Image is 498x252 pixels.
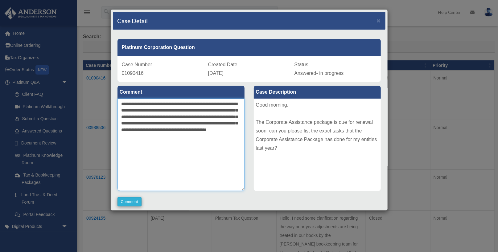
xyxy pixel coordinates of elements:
span: Answered- in progress [294,71,344,76]
label: Comment [117,86,245,99]
span: Status [294,62,308,67]
span: [DATE] [208,71,224,76]
span: Case Number [122,62,152,67]
button: Close [377,17,381,24]
div: Platinum Corporation Question [117,39,381,56]
span: Created Date [208,62,237,67]
span: 01090416 [122,71,144,76]
button: Comment [117,197,142,206]
span: × [377,17,381,24]
h4: Case Detail [117,16,148,25]
label: Case Description [254,86,381,99]
div: Good morning, The Corporate Assistance package is due for renewal soon, can you please list the e... [254,99,381,191]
